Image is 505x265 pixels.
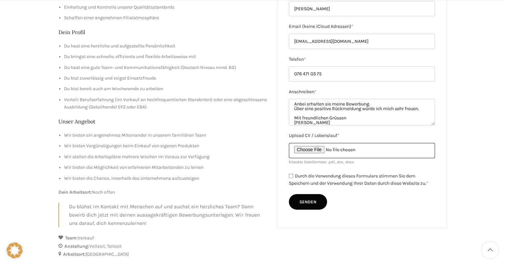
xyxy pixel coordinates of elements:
[64,243,89,249] strong: Anstellung:
[289,56,435,63] label: Telefon
[289,23,435,30] label: Email (keine iCloud Adressen)
[63,251,86,257] strong: Arbeitsort:
[64,42,267,50] li: Du hast eine herzliche und aufgestellte Persönlichkeit
[64,164,267,171] li: Wir bieten die Möglichkeit von erfahrenen Mitarbeitenden zu lernen
[64,153,267,161] li: Wir stellen die Arbeitspläne mehrere Wochen im Voraus zur Verfügung
[64,175,267,182] li: Wir bieten die Chance, innerhalb des Unternehmens aufzusteigen
[58,118,267,125] h2: Unser Angebot
[86,251,129,257] span: [GEOGRAPHIC_DATA]
[64,142,267,150] li: Wir bieten Vergünstigungen beim Einkauf von eigenen Produkten
[289,194,327,210] input: Senden
[107,243,122,249] span: Teilzeit
[69,203,267,227] p: Du blühst im Kontakt mit Menschen auf und suchst ein herzliches Team? Dann bewirb dich jetzt mit ...
[64,85,267,93] li: Du bist bereit auch am Wochenende zu arbeiten
[64,64,267,71] li: Du hast eine gute Team- und Kommunikationsfähigkeit (Deutsch Niveau mind. B2)
[64,132,267,139] li: Wir bieten ein angenehmes Miteinander in unserem familiären Team
[64,53,267,60] li: Du bringst eine schnelle, effiziente und flexible Arbeitsweise mit
[64,4,267,11] li: Einhaltung und Kontrolle unserer Qualitätsstandards
[289,88,435,96] label: Anschreiben
[289,160,354,164] small: Erlaubte Dateiformate: .pdf, .doc, .docx
[78,235,94,241] span: Verkauf
[482,242,498,258] a: Scroll to top button
[58,189,92,195] strong: Dein Arbeitsort:
[64,14,267,22] li: Schaffen einer angenehmen Filialatmosphäre
[58,189,267,196] p: Noch offen
[65,235,78,241] strong: Team:
[58,29,267,36] h2: Dein Profil
[289,173,428,186] label: Durch die Verwendung dieses Formulars stimmen Sie dem Speichern und der Verwendung Ihrer Daten du...
[64,96,267,111] li: Vorteil: Berufserfahrung (im Verkauf an hochfrequentierten Standorten) oder eine abgeschlossene A...
[89,243,107,249] span: Vollzeit
[289,132,435,139] label: Upload CV / Lebenslauf
[64,75,267,82] li: Du bist zuverlässig und zeigst Einsatzfreude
